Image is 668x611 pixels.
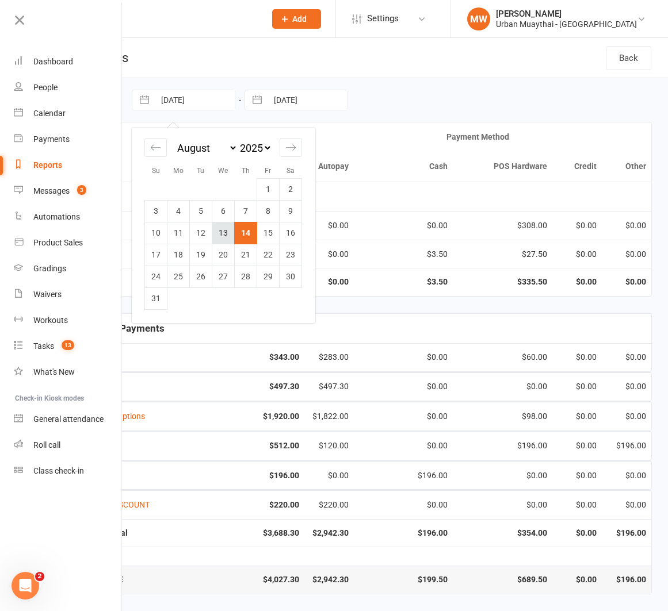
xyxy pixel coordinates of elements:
[280,138,302,157] div: Move forward to switch to the next month.
[132,128,315,323] div: Calendar
[14,49,123,75] a: Dashboard
[558,250,597,259] div: $0.00
[33,466,84,475] div: Class check-in
[458,250,547,259] div: $27.50
[310,162,349,171] div: Autopay
[235,222,257,244] td: Selected. Thursday, August 14, 2025
[235,200,257,222] td: Thursday, August 7, 2025
[359,575,448,584] strong: $199.50
[607,278,646,286] strong: $0.00
[14,406,123,432] a: General attendance kiosk mode
[280,200,302,222] td: Saturday, August 9, 2025
[257,244,280,266] td: Friday, August 22, 2025
[310,575,349,584] strong: $2,942.30
[607,353,646,362] div: $0.00
[145,287,167,309] td: Sunday, August 31, 2025
[558,575,597,584] strong: $0.00
[14,282,123,308] a: Waivers
[558,501,597,509] div: $0.00
[190,222,212,244] td: Tuesday, August 12, 2025
[558,353,597,362] div: $0.00
[33,238,83,247] div: Product Sales
[280,244,302,266] td: Saturday, August 23, 2025
[242,167,250,175] small: Th
[14,359,123,385] a: What's New
[458,575,547,584] strong: $689.50
[359,162,448,171] div: Cash
[173,167,184,175] small: Mo
[257,266,280,287] td: Friday, August 29, 2025
[152,167,160,175] small: Su
[607,250,646,259] div: $0.00
[310,382,349,391] div: $497.30
[145,266,167,287] td: Sunday, August 24, 2025
[458,382,547,391] div: $0.00
[310,471,349,480] div: $0.00
[33,414,104,424] div: General attendance
[257,178,280,200] td: Friday, August 1, 2025
[14,230,123,256] a: Product Sales
[607,162,646,171] div: Other
[14,308,123,333] a: Workouts
[607,382,646,391] div: $0.00
[558,278,597,286] strong: $0.00
[14,101,123,126] a: Calendar
[145,222,167,244] td: Sunday, August 10, 2025
[607,575,646,584] strong: $196.00
[606,46,651,70] a: Back
[33,109,66,118] div: Calendar
[190,266,212,287] td: Tuesday, August 26, 2025
[61,323,646,334] h5: Membership Payments
[190,200,212,222] td: Tuesday, August 5, 2025
[458,412,547,421] div: $98.00
[280,178,302,200] td: Saturday, August 2, 2025
[359,250,448,259] div: $3.50
[558,471,597,480] div: $0.00
[458,441,547,450] div: $196.00
[167,200,190,222] td: Monday, August 4, 2025
[359,382,448,391] div: $0.00
[61,191,646,202] h5: POS Sales
[212,266,235,287] td: Wednesday, August 27, 2025
[212,200,235,222] td: Wednesday, August 6, 2025
[558,162,597,171] div: Credit
[210,501,299,509] strong: $220.00
[14,333,123,359] a: Tasks 13
[467,7,490,30] div: MW
[367,6,399,32] span: Settings
[167,266,190,287] td: Monday, August 25, 2025
[12,572,39,600] iframe: Intercom live chat
[68,11,257,27] input: Search...
[359,529,448,537] strong: $196.00
[62,340,74,350] span: 13
[359,278,448,286] strong: $3.50
[359,412,448,421] div: $0.00
[77,185,86,195] span: 3
[458,221,547,230] div: $308.00
[359,471,448,480] div: $196.00
[33,160,62,170] div: Reports
[33,57,73,66] div: Dashboard
[167,244,190,266] td: Monday, August 18, 2025
[280,222,302,244] td: Saturday, August 16, 2025
[359,441,448,450] div: $0.00
[607,221,646,230] div: $0.00
[210,529,299,537] strong: $3,688.30
[144,138,167,157] div: Move backward to switch to the previous month.
[287,167,295,175] small: Sa
[496,9,637,19] div: [PERSON_NAME]
[458,529,547,537] strong: $354.00
[33,135,70,144] div: Payments
[190,244,212,266] td: Tuesday, August 19, 2025
[496,19,637,29] div: Urban Muaythai - [GEOGRAPHIC_DATA]
[310,529,349,537] strong: $2,942.30
[33,290,62,299] div: Waivers
[14,75,123,101] a: People
[212,244,235,266] td: Wednesday, August 20, 2025
[210,412,299,421] strong: $1,920.00
[14,178,123,204] a: Messages 3
[310,221,349,230] div: $0.00
[310,250,349,259] div: $0.00
[33,440,60,449] div: Roll call
[458,501,547,509] div: $0.00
